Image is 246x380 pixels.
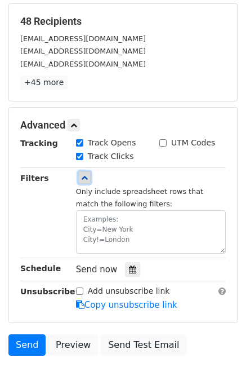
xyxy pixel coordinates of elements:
[76,300,177,310] a: Copy unsubscribe link
[20,174,49,183] strong: Filters
[20,15,226,28] h5: 48 Recipients
[190,326,246,380] div: Widget chat
[20,47,146,55] small: [EMAIL_ADDRESS][DOMAIN_NAME]
[8,334,46,356] a: Send
[171,137,215,149] label: UTM Codes
[101,334,186,356] a: Send Test Email
[20,34,146,43] small: [EMAIL_ADDRESS][DOMAIN_NAME]
[76,187,203,209] small: Only include spreadsheet rows that match the following filters:
[20,119,226,131] h5: Advanced
[190,326,246,380] iframe: Chat Widget
[88,151,134,162] label: Track Clicks
[20,60,146,68] small: [EMAIL_ADDRESS][DOMAIN_NAME]
[20,264,61,273] strong: Schedule
[76,264,118,275] span: Send now
[20,139,58,148] strong: Tracking
[20,76,68,90] a: +45 more
[48,334,98,356] a: Preview
[88,137,136,149] label: Track Opens
[88,285,170,297] label: Add unsubscribe link
[20,287,75,296] strong: Unsubscribe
